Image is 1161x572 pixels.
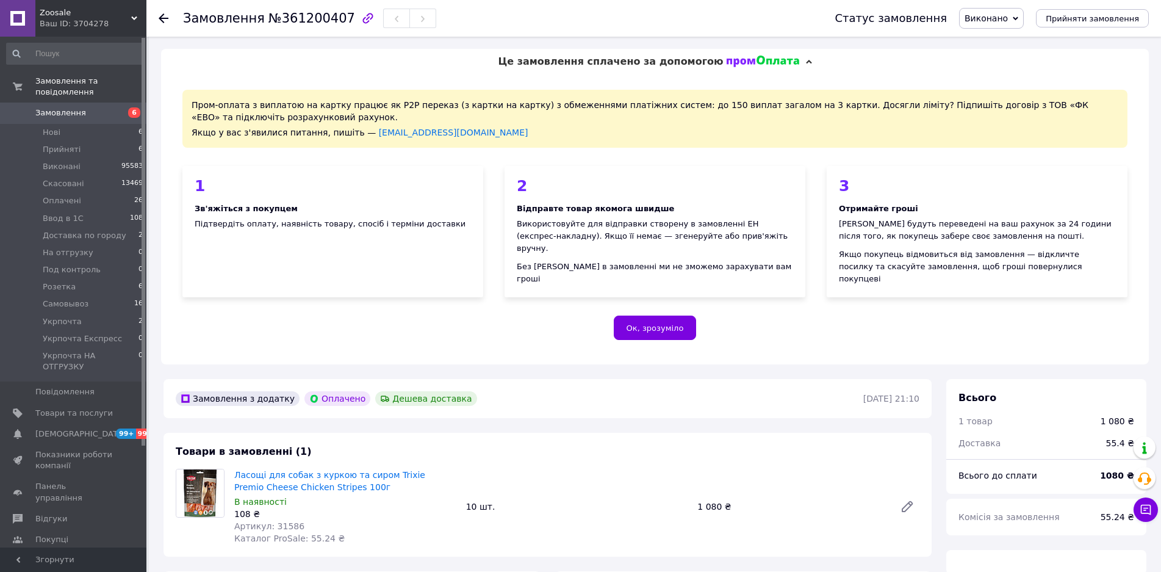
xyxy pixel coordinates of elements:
b: 1080 ₴ [1100,471,1134,480]
div: Підтвердіть оплату, наявність товару, спосіб і терміни доставки [195,218,471,230]
div: 1 [195,178,471,194]
span: Товари та послуги [35,408,113,419]
span: Відгуки [35,513,67,524]
b: Відправте товар якомога швидше [517,204,674,213]
span: Оплачені [43,195,81,206]
span: 0 [138,350,143,372]
button: Прийняти замовлення [1036,9,1149,27]
span: 99+ [136,429,156,439]
span: 6 [138,144,143,155]
span: Комісія за замовлення [958,512,1060,522]
img: Ласощі для собак з куркою та сиром Trixie Premio Cheese Chicken Stripes 100г [176,469,224,517]
span: Панель управління [35,481,113,503]
a: Ласощі для собак з куркою та сиром Trixie Premio Cheese Chicken Stripes 100г [234,470,425,492]
a: Редагувати [895,494,919,519]
span: Всього до сплати [958,471,1037,480]
span: Каталог ProSale: 55.24 ₴ [234,534,345,543]
input: Пошук [6,43,144,65]
span: Прийняти замовлення [1046,14,1139,23]
span: Укрпочта [43,316,82,327]
span: 6 [138,127,143,138]
span: 1 товар [958,416,993,426]
span: Доставка [958,438,1001,448]
span: 2 [138,230,143,241]
span: Скасовані [43,178,84,189]
div: Статус замовлення [835,12,947,24]
img: evopay logo [727,56,800,68]
div: Пром-оплата з виплатою на картку працює як P2P переказ (з картки на картку) з обмеженнями платіжн... [182,90,1127,148]
span: Розетка [43,281,76,292]
span: Виконані [43,161,81,172]
span: Доставка по городу [43,230,126,241]
span: 2 [138,316,143,327]
span: В наявності [234,497,287,507]
span: Укрпочта НА ОТГРУЗКУ [43,350,138,372]
time: [DATE] 21:10 [863,394,919,404]
span: Показники роботи компанії [35,449,113,471]
div: Оплачено [304,391,370,406]
span: Ок, зрозуміло [627,324,684,333]
div: Без [PERSON_NAME] в замовленні ми не зможемо зарахувати вам гроші [517,261,793,285]
div: Використовуйте для відправки створену в замовленні ЕН (експрес-накладну). Якщо її немає — згенеру... [517,218,793,255]
span: 108 [130,213,143,224]
span: Замовлення [183,11,265,26]
span: Под контроль [43,264,101,275]
div: 10 шт. [461,498,693,515]
span: Замовлення та повідомлення [35,76,146,98]
span: Виконано [965,13,1008,23]
span: 26 [134,195,143,206]
div: 1 080 ₴ [1101,415,1134,427]
div: Повернутися назад [159,12,168,24]
button: Ок, зрозуміло [614,316,697,340]
span: 99+ [116,429,136,439]
span: Всього [958,392,996,404]
b: Зв'яжіться з покупцем [195,204,298,213]
span: 16 [134,299,143,310]
span: 0 [138,333,143,344]
span: [DEMOGRAPHIC_DATA] [35,429,126,440]
div: 2 [517,178,793,194]
span: 95583 [121,161,143,172]
span: Товари в замовленні (1) [176,446,312,457]
span: 6 [128,107,140,118]
div: Якщо у вас з'явилися питання, пишіть — [192,126,1118,139]
span: Замовлення [35,107,86,118]
span: На отгрузку [43,247,93,258]
span: Самовывоз [43,299,88,310]
span: Артикул: 31586 [234,521,304,531]
span: Це замовлення сплачено за допомогою [498,56,723,67]
span: Прийняті [43,144,81,155]
span: №361200407 [268,11,355,26]
div: Дешева доставка [375,391,476,406]
div: 1 080 ₴ [692,498,890,515]
span: 13469 [121,178,143,189]
div: Якщо покупець відмовиться від замовлення — відкличте посилку та скасуйте замовлення, щоб гроші по... [839,248,1115,285]
div: Ваш ID: 3704278 [40,18,146,29]
span: 6 [138,281,143,292]
span: Zoosale [40,7,131,18]
div: 3 [839,178,1115,194]
span: 0 [138,247,143,258]
a: [EMAIL_ADDRESS][DOMAIN_NAME] [379,128,528,137]
span: Повідомлення [35,386,95,397]
span: Нові [43,127,60,138]
span: Ввод в 1С [43,213,84,224]
span: 55.24 ₴ [1101,512,1134,522]
div: 108 ₴ [234,508,456,520]
span: 0 [138,264,143,275]
b: Отримайте гроші [839,204,918,213]
div: [PERSON_NAME] будуть переведені на ваш рахунок за 24 години після того, як покупець забере своє з... [839,218,1115,242]
button: Чат з покупцем [1134,498,1158,522]
span: Укрпочта Експресс [43,333,122,344]
span: Покупці [35,534,68,545]
div: 55.4 ₴ [1099,430,1141,457]
div: Замовлення з додатку [176,391,300,406]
